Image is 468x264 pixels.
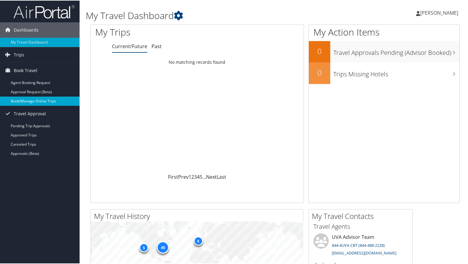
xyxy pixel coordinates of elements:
h2: 0 [309,67,330,77]
a: 2 [191,173,194,180]
a: 844-4UVA-CBT (844-488-2228) [332,242,385,247]
span: … [202,173,206,180]
div: 5 [139,243,148,252]
a: Last [217,173,226,180]
a: 1 [189,173,191,180]
a: Next [206,173,217,180]
h2: My Travel Contacts [312,210,412,221]
a: 3 [194,173,197,180]
a: [PERSON_NAME] [416,3,464,21]
td: No matching records found [91,56,304,67]
img: airportal-logo.png [13,4,75,18]
a: 0Trips Missing Hotels [309,62,459,83]
a: First [168,173,178,180]
a: 0Travel Approvals Pending (Advisor Booked) [309,40,459,62]
span: Book Travel [14,62,37,78]
h3: Travel Approvals Pending (Advisor Booked) [333,45,459,56]
h1: My Action Items [309,25,459,38]
a: Prev [178,173,189,180]
a: 4 [197,173,200,180]
span: Dashboards [14,22,39,37]
h2: My Travel History [94,210,303,221]
span: Travel Approval [14,105,46,121]
h3: Travel Agents [313,222,408,230]
li: UVA Advisor Team [310,233,411,258]
a: [EMAIL_ADDRESS][DOMAIN_NAME] [332,250,396,255]
a: 5 [200,173,202,180]
div: 46 [157,241,169,253]
a: Past [152,42,162,49]
h2: 0 [309,45,330,56]
span: Trips [14,47,24,62]
h3: Trips Missing Hotels [333,66,459,78]
span: [PERSON_NAME] [420,9,458,16]
h1: My Travel Dashboard [86,9,338,21]
div: 6 [193,236,203,245]
h1: My Trips [95,25,210,38]
a: Current/Future [112,42,147,49]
